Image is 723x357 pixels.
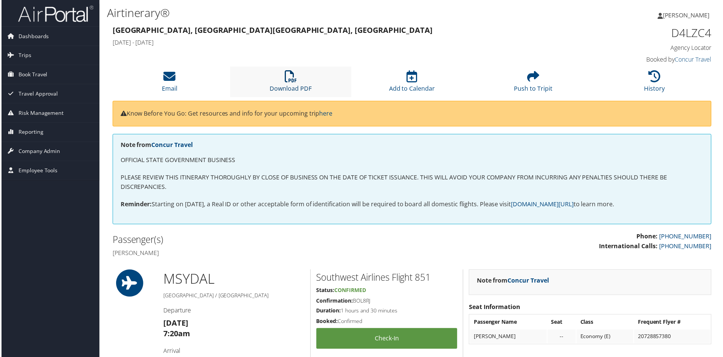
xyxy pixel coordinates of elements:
[571,44,713,52] h4: Agency Locator
[119,200,705,210] p: Starting on [DATE], a Real ID or other acceptable form of identification will be required to boar...
[477,277,550,286] strong: Note from
[316,308,458,316] h5: 1 hours and 30 minutes
[319,110,332,118] a: here
[17,123,42,142] span: Reporting
[163,319,188,329] strong: [DATE]
[660,243,713,251] a: [PHONE_NUMBER]
[17,162,56,181] span: Employee Tools
[577,317,635,330] th: Class
[316,319,338,326] strong: Booked:
[161,75,177,93] a: Email
[659,4,718,26] a: [PERSON_NAME]
[17,85,57,104] span: Travel Approval
[470,331,548,345] td: [PERSON_NAME]
[635,331,712,345] td: 20728857380
[163,270,304,289] h1: MSY DAL
[676,56,713,64] a: Concur Travel
[571,25,713,41] h1: D4LZC4
[270,75,312,93] a: Download PDF
[17,5,92,23] img: airportal-logo.png
[470,317,548,330] th: Passenger Name
[664,11,711,19] span: [PERSON_NAME]
[150,141,192,150] a: Concur Travel
[508,277,550,286] a: Concur Travel
[163,308,304,316] h4: Departure
[163,330,189,340] strong: 7:20am
[119,201,151,209] strong: Reminder:
[119,109,705,119] p: Know Before You Go: Get resources and info for your upcoming trip
[552,334,573,341] div: --
[316,287,334,295] strong: Status:
[17,104,62,123] span: Risk Management
[515,75,553,93] a: Push to Tripit
[112,39,560,47] h4: [DATE] - [DATE]
[17,65,46,84] span: Book Travel
[106,5,514,21] h1: Airtinerary®
[600,243,659,251] strong: International Calls:
[316,329,458,350] a: Check-in
[119,141,192,150] strong: Note from
[638,233,659,241] strong: Phone:
[112,250,406,258] h4: [PERSON_NAME]
[163,293,304,300] h5: [GEOGRAPHIC_DATA] / [GEOGRAPHIC_DATA]
[548,317,577,330] th: Seat
[635,317,712,330] th: Frequent Flyer #
[316,319,458,326] h5: Confirmed
[316,308,341,315] strong: Duration:
[17,142,59,161] span: Company Admin
[571,56,713,64] h4: Booked by
[119,173,705,193] p: PLEASE REVIEW THIS ITINERARY THOROUGHLY BY CLOSE OF BUSINESS ON THE DATE OF TICKET ISSUANCE. THIS...
[17,27,48,46] span: Dashboards
[512,201,574,209] a: [DOMAIN_NAME][URL]
[645,75,666,93] a: History
[316,272,458,285] h2: Southwest Airlines Flight 851
[163,348,304,356] h4: Arrival
[316,298,353,305] strong: Confirmation:
[112,25,433,35] strong: [GEOGRAPHIC_DATA], [GEOGRAPHIC_DATA] [GEOGRAPHIC_DATA], [GEOGRAPHIC_DATA]
[469,304,521,312] strong: Seat Information
[389,75,435,93] a: Add to Calendar
[112,234,406,247] h2: Passenger(s)
[119,156,705,166] p: OFFICIAL STATE GOVERNMENT BUSINESS
[577,331,635,345] td: Economy (E)
[334,287,366,295] span: Confirmed
[17,46,30,65] span: Trips
[660,233,713,241] a: [PHONE_NUMBER]
[316,298,458,306] h5: BOL8RJ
